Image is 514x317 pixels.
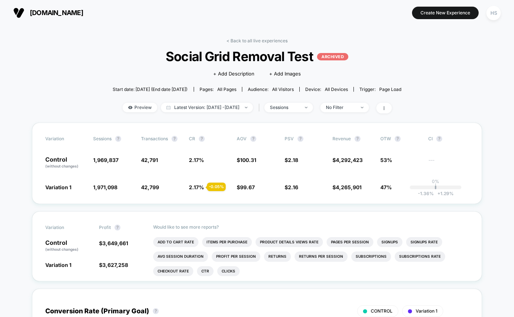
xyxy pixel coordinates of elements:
span: PSV [285,136,294,141]
span: OTW [380,136,421,142]
button: ? [355,136,360,142]
img: end [305,107,307,108]
li: Signups [377,237,402,247]
span: Transactions [141,136,168,141]
li: Subscriptions [351,251,391,262]
span: 47% [380,184,392,190]
button: ? [436,136,442,142]
p: Control [45,156,86,169]
span: 3,649,661 [102,240,128,246]
img: end [245,107,247,108]
button: ? [199,136,205,142]
img: end [361,107,363,108]
span: [DOMAIN_NAME] [30,9,83,17]
span: Variation 1 [45,184,71,190]
li: Product Details Views Rate [256,237,323,247]
span: Social Grid Removal Test [127,49,387,64]
span: Revenue [332,136,351,141]
span: Variation [45,225,86,230]
span: CONTROL [371,309,392,314]
span: 2.16 [288,184,298,190]
button: ? [115,225,120,230]
div: HS [486,6,501,20]
span: 42,791 [141,157,158,163]
p: 0% [432,179,439,184]
span: Preview [123,103,157,112]
li: Pages Per Session [327,237,373,247]
li: Add To Cart Rate [153,237,198,247]
img: calendar [166,106,170,109]
p: | [435,184,436,189]
button: Create New Experience [412,7,479,19]
span: Sessions [93,136,112,141]
p: ARCHIVED [317,53,348,61]
span: Start date: [DATE] (End date [DATE]) [113,87,187,92]
span: Variation [45,136,86,142]
span: Profit [99,225,111,230]
li: Ctr [197,266,214,277]
li: Items Per Purchase [202,237,252,247]
span: Variation 1 [45,262,71,268]
span: | [257,103,264,112]
span: 99.67 [240,184,255,190]
span: $ [99,240,128,246]
button: ? [115,136,121,142]
span: all devices [325,87,348,92]
span: $ [285,184,298,190]
p: Would like to see more reports? [153,225,469,230]
span: Latest Version: [DATE] - [DATE] [161,103,253,112]
li: Returns [264,251,291,262]
div: sessions [270,105,299,110]
button: ? [250,136,256,142]
span: 2.17 % [189,157,204,163]
span: (without changes) [45,164,78,168]
span: All Visitors [272,87,294,92]
button: ? [395,136,401,142]
li: Clicks [217,266,240,277]
button: ? [153,308,159,314]
span: 42,799 [141,184,159,190]
span: 4,265,901 [336,184,362,190]
div: Audience: [248,87,294,92]
span: $ [99,262,128,268]
li: Checkout Rate [153,266,193,277]
span: -1.36 % [418,191,434,196]
span: (without changes) [45,247,78,251]
span: 100.31 [240,157,256,163]
img: Visually logo [13,7,24,18]
span: $ [237,157,256,163]
span: + Add Description [213,70,254,78]
span: $ [332,157,363,163]
span: + [437,191,440,196]
span: 1.29 % [434,191,454,196]
p: Control [45,240,92,252]
li: Subscriptions Rate [395,251,445,262]
span: 2.18 [288,157,298,163]
div: No Filter [326,105,355,110]
span: $ [332,184,362,190]
li: Returns Per Session [295,251,348,262]
span: 1,969,837 [93,157,119,163]
span: 2.17 % [189,184,204,190]
span: --- [428,158,469,169]
li: Profit Per Session [212,251,260,262]
span: all pages [217,87,236,92]
li: Signups Rate [406,237,442,247]
span: $ [237,184,255,190]
span: 3,627,258 [102,262,128,268]
span: 53% [380,157,392,163]
span: + Add Images [269,71,301,77]
span: Variation 1 [416,309,437,314]
li: Avg Session Duration [153,251,208,262]
span: Device: [299,87,353,92]
span: CR [189,136,195,141]
span: $ [285,157,298,163]
a: < Back to all live experiences [226,38,288,43]
button: ? [298,136,303,142]
span: AOV [237,136,247,141]
span: Page Load [379,87,401,92]
button: [DOMAIN_NAME] [11,7,85,19]
button: HS [484,6,503,21]
span: CI [428,136,469,142]
div: Trigger: [359,87,401,92]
